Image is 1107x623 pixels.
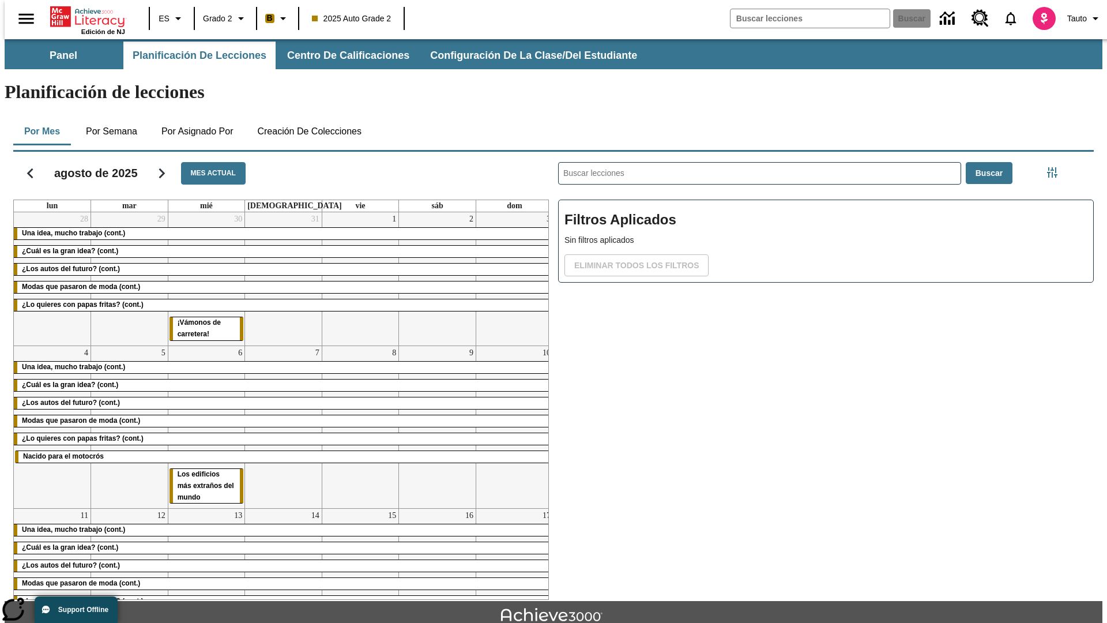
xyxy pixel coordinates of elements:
[312,13,391,25] span: 2025 Auto Grade 2
[965,3,996,34] a: Centro de recursos, Se abrirá en una pestaña nueva.
[14,596,553,607] div: ¿Lo quieres con papas fritas? (cont.)
[390,212,398,226] a: 1 de agosto de 2025
[77,118,146,145] button: Por semana
[14,264,553,275] div: ¿Los autos del futuro? (cont.)
[23,452,104,460] span: Nacido para el motocrós
[386,509,398,523] a: 15 de agosto de 2025
[544,212,553,226] a: 3 de agosto de 2025
[248,118,371,145] button: Creación de colecciones
[178,318,221,338] span: ¡Vámonos de carretera!
[22,301,144,309] span: ¿Lo quieres con papas fritas? (cont.)
[15,451,552,463] div: Nacido para el motocrós
[78,212,91,226] a: 28 de julio de 2025
[309,509,322,523] a: 14 de agosto de 2025
[168,346,245,509] td: 6 de agosto de 2025
[91,212,168,346] td: 29 de julio de 2025
[159,13,170,25] span: ES
[996,3,1026,33] a: Notificaciones
[540,509,553,523] a: 17 de agosto de 2025
[309,212,322,226] a: 31 de julio de 2025
[50,4,125,35] div: Portada
[564,234,1087,246] p: Sin filtros aplicados
[1033,7,1056,30] img: avatar image
[82,346,91,360] a: 4 de agosto de 2025
[966,162,1012,185] button: Buscar
[147,159,176,188] button: Seguir
[168,212,245,346] td: 30 de julio de 2025
[6,42,121,69] button: Panel
[5,42,647,69] div: Subbarra de navegación
[14,246,553,257] div: ¿Cuál es la gran idea? (cont.)
[178,470,234,501] span: Los edificios más extraños del mundo
[390,346,398,360] a: 8 de agosto de 2025
[232,212,244,226] a: 30 de julio de 2025
[123,42,276,69] button: Planificación de lecciones
[22,265,120,273] span: ¿Los autos del futuro? (cont.)
[14,578,553,590] div: Modas que pasaron de moda (cont.)
[198,8,253,29] button: Grado: Grado 2, Elige un grado
[198,200,215,212] a: miércoles
[16,159,45,188] button: Regresar
[22,579,140,587] span: Modas que pasaron de moda (cont.)
[14,212,91,346] td: 28 de julio de 2025
[78,509,91,523] a: 11 de agosto de 2025
[50,5,125,28] a: Portada
[44,200,60,212] a: lunes
[9,2,43,36] button: Abrir el menú lateral
[14,560,553,572] div: ¿Los autos del futuro? (cont.)
[236,346,244,360] a: 6 de agosto de 2025
[1041,161,1064,184] button: Menú lateral de filtros
[353,200,367,212] a: viernes
[14,228,553,239] div: Una idea, mucho trabajo (cont.)
[153,8,190,29] button: Lenguaje: ES, Selecciona un idioma
[14,362,553,373] div: Una idea, mucho trabajo (cont.)
[14,524,553,536] div: Una idea, mucho trabajo (cont.)
[313,346,322,360] a: 7 de agosto de 2025
[22,561,120,569] span: ¿Los autos del futuro? (cont.)
[22,381,118,389] span: ¿Cuál es la gran idea? (cont.)
[558,200,1094,283] div: Filtros Aplicados
[22,399,120,407] span: ¿Los autos del futuro? (cont.)
[1026,3,1063,33] button: Escoja un nuevo avatar
[322,346,399,509] td: 8 de agosto de 2025
[152,118,243,145] button: Por asignado por
[463,509,476,523] a: 16 de agosto de 2025
[91,346,168,509] td: 5 de agosto de 2025
[1063,8,1107,29] button: Perfil/Configuración
[81,28,125,35] span: Edición de NJ
[4,147,549,600] div: Calendario
[155,509,168,523] a: 12 de agosto de 2025
[170,469,244,504] div: Los edificios más extraños del mundo
[399,346,476,509] td: 9 de agosto de 2025
[549,147,1094,600] div: Buscar
[35,596,118,623] button: Support Offline
[22,526,125,534] span: Una idea, mucho trabajo (cont.)
[22,416,140,425] span: Modas que pasaron de moda (cont.)
[322,212,399,346] td: 1 de agosto de 2025
[267,11,273,25] span: B
[399,212,476,346] td: 2 de agosto de 2025
[245,346,322,509] td: 7 de agosto de 2025
[731,9,890,28] input: Buscar campo
[170,317,244,340] div: ¡Vámonos de carretera!
[203,13,232,25] span: Grado 2
[5,39,1102,69] div: Subbarra de navegación
[14,542,553,554] div: ¿Cuál es la gran idea? (cont.)
[232,509,244,523] a: 13 de agosto de 2025
[120,200,139,212] a: martes
[14,415,553,427] div: Modas que pasaron de moda (cont.)
[429,200,445,212] a: sábado
[22,283,140,291] span: Modas que pasaron de moda (cont.)
[559,163,961,184] input: Buscar lecciones
[14,299,553,311] div: ¿Lo quieres con papas fritas? (cont.)
[467,346,476,360] a: 9 de agosto de 2025
[278,42,419,69] button: Centro de calificaciones
[245,212,322,346] td: 31 de julio de 2025
[421,42,646,69] button: Configuración de la clase/del estudiante
[22,543,118,551] span: ¿Cuál es la gran idea? (cont.)
[14,282,553,293] div: Modas que pasaron de moda (cont.)
[155,212,168,226] a: 29 de julio de 2025
[564,206,1087,234] h2: Filtros Aplicados
[933,3,965,35] a: Centro de información
[5,81,1102,103] h1: Planificación de lecciones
